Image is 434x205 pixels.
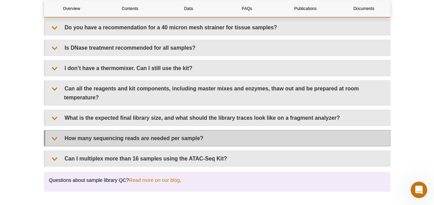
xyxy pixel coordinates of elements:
h1: Operator [33,7,58,12]
button: Start recording [44,152,49,158]
img: Profile image for Operator [20,4,31,15]
a: Read more on our blog [129,177,180,183]
summary: What is the expected final library size, and what should the library traces look like on a fragme... [45,110,390,126]
a: Contents [103,0,157,17]
textarea: Message… [6,138,132,149]
summary: Can all the reagents and kit components, including master mixes and enzymes, thaw out and be prep... [45,81,390,105]
a: FAQs [219,0,274,17]
button: go back [4,3,18,16]
div: Close [121,3,134,15]
a: Data [161,0,216,17]
a: Documents [336,0,391,17]
button: Gif picker [22,152,27,158]
button: Emoji picker [11,152,16,158]
summary: How many sequencing reads are needed per sample? [45,130,390,146]
iframe: Intercom live chat [411,182,427,198]
button: Send a message… [118,149,129,160]
summary: Is DNase treatment recommended for all samples? [45,40,390,56]
a: Publications [278,0,333,17]
summary: Do you have a recommendation for a 40 micron mesh strainer for tissue samples? [45,20,390,35]
button: Home [108,3,121,16]
summary: Can I multiplex more than 16 samples using the ATAC-Seq Kit? [45,151,390,166]
button: Upload attachment [33,152,38,158]
summary: I don’t have a thermomixer. Can I still use the kit? [45,60,390,76]
a: Overview [44,0,99,17]
h4: Questions about sample library QC? . [49,177,385,183]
